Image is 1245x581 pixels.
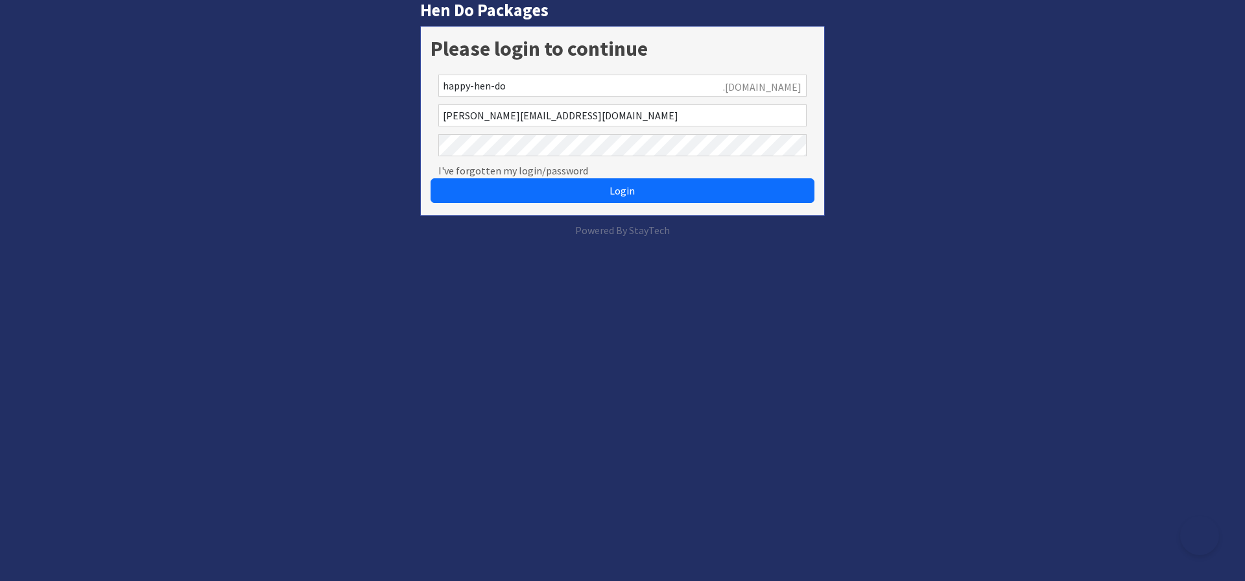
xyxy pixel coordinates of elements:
span: Login [610,184,635,197]
p: Powered By StayTech [420,222,825,238]
iframe: Toggle Customer Support [1180,516,1219,555]
a: I've forgotten my login/password [438,163,588,178]
input: Email [438,104,807,126]
button: Login [431,178,814,203]
input: Account Reference [438,75,807,97]
span: .[DOMAIN_NAME] [723,79,801,95]
h1: Please login to continue [431,36,814,61]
